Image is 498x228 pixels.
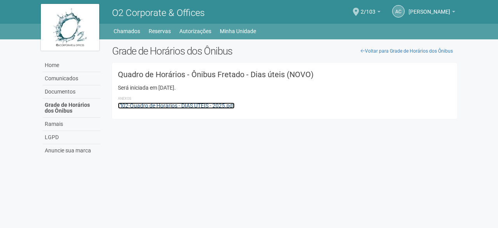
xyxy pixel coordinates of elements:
a: 2/103 [361,10,381,16]
a: Anuncie sua marca [43,144,100,157]
a: 02-Quadro de Horários - DIAS ÚTEIS - 2025.pdf [118,103,235,109]
a: Minha Unidade [220,26,256,37]
a: Chamados [114,26,140,37]
div: Será iniciada em [DATE]. [118,84,451,91]
a: AC [392,5,405,18]
a: Comunicados [43,72,100,85]
a: Ramais [43,118,100,131]
a: Documentos [43,85,100,99]
a: Home [43,59,100,72]
span: Anna Carolina Yorio Vianna [409,1,450,15]
a: Voltar para Grade de Horários dos Ônibus [356,45,457,57]
a: Reservas [149,26,171,37]
a: Grade de Horários dos Ônibus [43,99,100,118]
img: logo.jpg [41,4,99,51]
a: Autorizações [179,26,211,37]
h3: Quadro de Horários - Ônibus Fretado - Dias úteis (NOVO) [118,71,451,78]
a: LGPD [43,131,100,144]
a: [PERSON_NAME] [409,10,455,16]
span: O2 Corporate & Offices [112,7,205,18]
h2: Grade de Horários dos Ônibus [112,45,457,57]
span: 2/103 [361,1,375,15]
li: Anexos [118,95,451,102]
